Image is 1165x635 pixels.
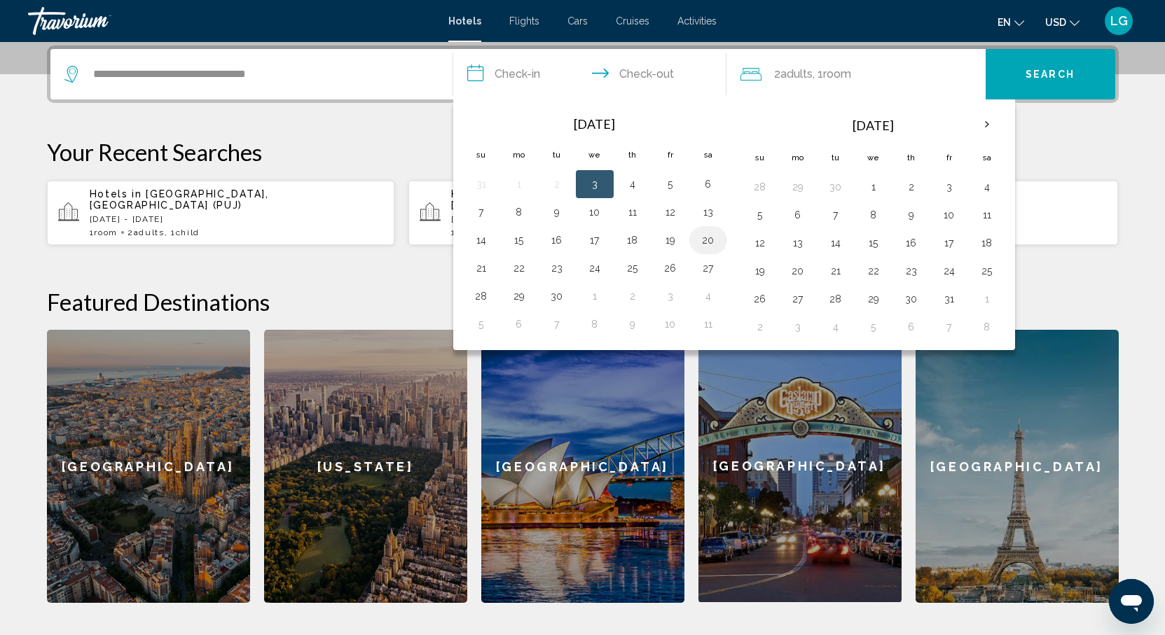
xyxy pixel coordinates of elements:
[780,67,813,81] span: Adults
[546,230,568,250] button: Day 16
[584,230,606,250] button: Day 17
[47,288,1119,316] h2: Featured Destinations
[862,205,885,225] button: Day 8
[787,177,809,197] button: Day 29
[698,330,902,603] a: [GEOGRAPHIC_DATA]
[986,49,1115,99] button: Search
[659,230,682,250] button: Day 19
[127,228,165,237] span: 2
[90,228,118,237] span: 1
[1045,17,1066,28] span: USD
[470,314,492,334] button: Day 5
[47,138,1119,166] p: Your Recent Searches
[697,174,719,194] button: Day 6
[616,15,649,27] a: Cruises
[47,330,250,603] a: [GEOGRAPHIC_DATA]
[697,286,719,306] button: Day 4
[749,233,771,253] button: Day 12
[567,15,588,27] a: Cars
[659,258,682,278] button: Day 26
[916,330,1119,603] a: [GEOGRAPHIC_DATA]
[774,64,813,84] span: 2
[500,109,689,139] th: [DATE]
[28,7,434,35] a: Travorium
[813,64,851,84] span: , 1
[900,205,923,225] button: Day 9
[749,261,771,281] button: Day 19
[779,109,968,142] th: [DATE]
[584,174,606,194] button: Day 3
[659,202,682,222] button: Day 12
[508,230,530,250] button: Day 15
[451,228,479,237] span: 1
[787,261,809,281] button: Day 20
[1045,12,1080,32] button: Change currency
[621,258,644,278] button: Day 25
[697,314,719,334] button: Day 11
[584,314,606,334] button: Day 8
[677,15,717,27] span: Activities
[697,258,719,278] button: Day 27
[787,317,809,337] button: Day 3
[749,177,771,197] button: Day 28
[451,214,745,224] p: [DATE] - [DATE]
[938,233,960,253] button: Day 17
[264,330,467,603] a: [US_STATE]
[470,258,492,278] button: Day 21
[697,202,719,222] button: Day 13
[862,177,885,197] button: Day 1
[448,15,481,27] span: Hotels
[823,67,851,81] span: Room
[825,317,847,337] button: Day 4
[134,228,165,237] span: Adults
[470,230,492,250] button: Day 14
[508,174,530,194] button: Day 1
[938,261,960,281] button: Day 24
[862,317,885,337] button: Day 5
[659,174,682,194] button: Day 5
[659,314,682,334] button: Day 10
[509,15,539,27] span: Flights
[900,233,923,253] button: Day 16
[938,177,960,197] button: Day 3
[900,177,923,197] button: Day 2
[546,174,568,194] button: Day 2
[900,289,923,309] button: Day 30
[825,289,847,309] button: Day 28
[976,261,998,281] button: Day 25
[900,317,923,337] button: Day 6
[862,289,885,309] button: Day 29
[546,286,568,306] button: Day 30
[584,202,606,222] button: Day 10
[621,314,644,334] button: Day 9
[481,330,684,603] a: [GEOGRAPHIC_DATA]
[50,49,1115,99] div: Search widget
[998,17,1011,28] span: en
[938,289,960,309] button: Day 31
[621,230,644,250] button: Day 18
[938,317,960,337] button: Day 7
[546,258,568,278] button: Day 23
[862,261,885,281] button: Day 22
[1101,6,1137,36] button: User Menu
[470,202,492,222] button: Day 7
[47,180,395,246] button: Hotels in [GEOGRAPHIC_DATA], [GEOGRAPHIC_DATA] (PUJ)[DATE] - [DATE]1Room2Adults, 1Child
[825,261,847,281] button: Day 21
[90,188,269,211] span: [GEOGRAPHIC_DATA], [GEOGRAPHIC_DATA] (PUJ)
[508,286,530,306] button: Day 29
[698,330,902,602] div: [GEOGRAPHIC_DATA]
[968,109,1006,141] button: Next month
[697,230,719,250] button: Day 20
[825,205,847,225] button: Day 7
[584,286,606,306] button: Day 1
[90,214,384,224] p: [DATE] - [DATE]
[470,286,492,306] button: Day 28
[408,180,757,246] button: Hotels in [GEOGRAPHIC_DATA], [GEOGRAPHIC_DATA][DATE] - [DATE]1Room2Adults, 1Child
[508,202,530,222] button: Day 8
[165,228,200,237] span: , 1
[1110,14,1128,28] span: LG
